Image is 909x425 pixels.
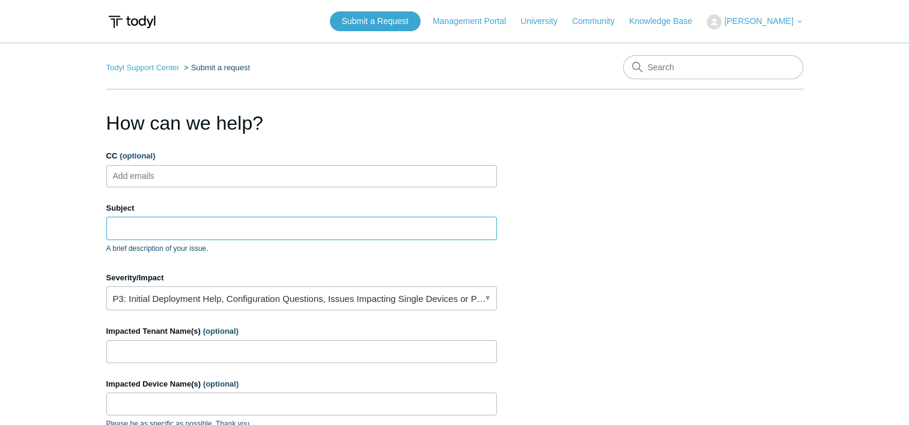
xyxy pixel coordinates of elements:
li: Todyl Support Center [106,63,182,72]
button: [PERSON_NAME] [707,14,803,29]
label: Impacted Device Name(s) [106,378,497,390]
a: Todyl Support Center [106,63,180,72]
a: Community [572,15,627,28]
li: Submit a request [181,63,250,72]
span: (optional) [120,151,155,160]
label: Severity/Impact [106,272,497,284]
span: (optional) [203,379,239,388]
a: University [520,15,569,28]
label: Subject [106,202,497,214]
a: P3: Initial Deployment Help, Configuration Questions, Issues Impacting Single Devices or Past Out... [106,286,497,310]
img: Todyl Support Center Help Center home page [106,11,157,33]
label: CC [106,150,497,162]
input: Add emails [108,167,180,185]
a: Knowledge Base [629,15,704,28]
a: Management Portal [433,15,518,28]
p: A brief description of your issue. [106,243,497,254]
span: [PERSON_NAME] [724,16,793,26]
label: Impacted Tenant Name(s) [106,325,497,337]
input: Search [623,55,803,79]
a: Submit a Request [330,11,421,31]
span: (optional) [203,327,239,336]
h1: How can we help? [106,109,497,137]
